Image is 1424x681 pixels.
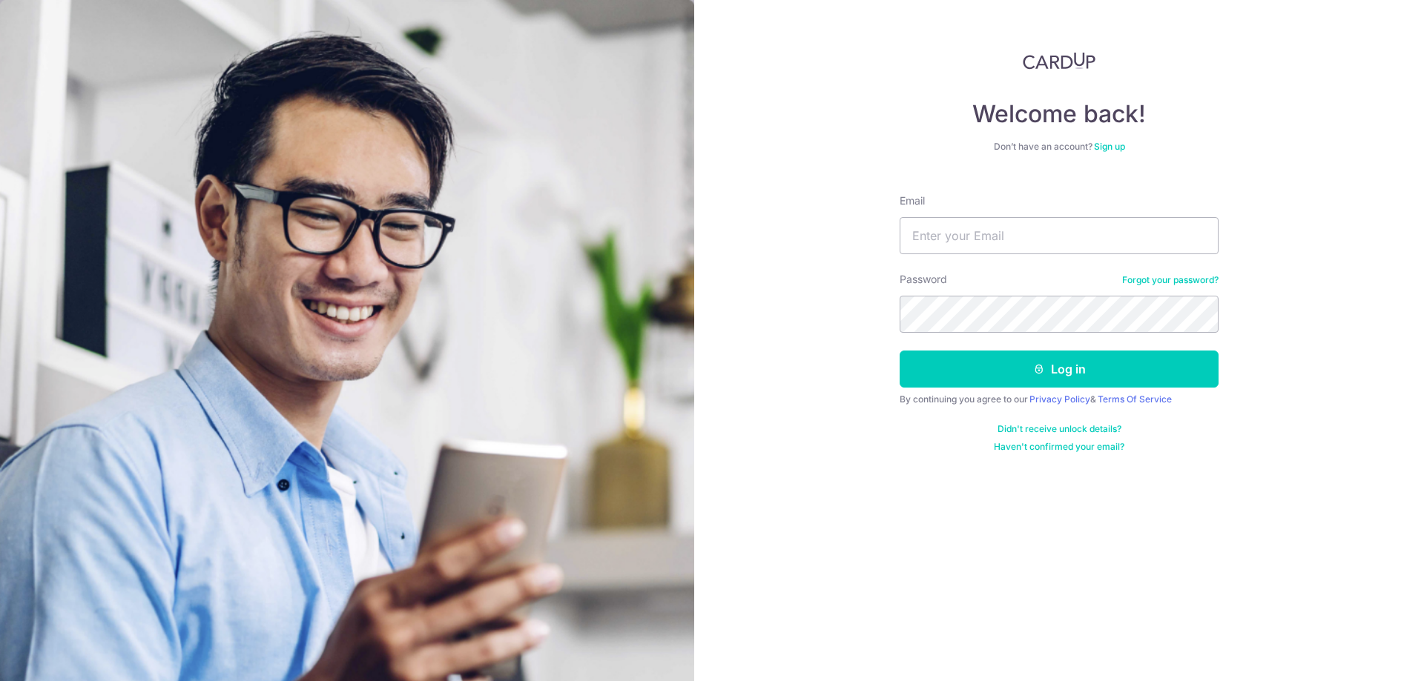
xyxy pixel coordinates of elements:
img: CardUp Logo [1023,52,1095,70]
label: Password [900,272,947,287]
input: Enter your Email [900,217,1219,254]
div: Don’t have an account? [900,141,1219,153]
a: Forgot your password? [1122,274,1219,286]
a: Haven't confirmed your email? [994,441,1124,453]
a: Sign up [1094,141,1125,152]
a: Privacy Policy [1029,393,1090,405]
h4: Welcome back! [900,99,1219,129]
button: Log in [900,351,1219,388]
a: Didn't receive unlock details? [998,423,1121,435]
label: Email [900,193,925,208]
div: By continuing you agree to our & [900,393,1219,405]
a: Terms Of Service [1098,393,1172,405]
